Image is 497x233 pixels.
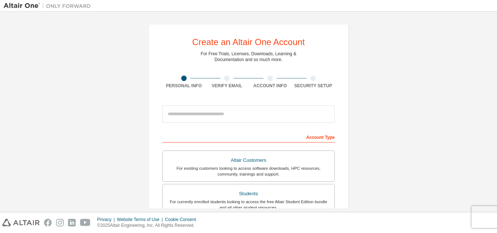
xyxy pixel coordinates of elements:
[56,219,64,226] img: instagram.svg
[44,219,52,226] img: facebook.svg
[167,155,330,165] div: Altair Customers
[167,165,330,177] div: For existing customers looking to access software downloads, HPC resources, community, trainings ...
[292,83,335,89] div: Security Setup
[201,51,297,63] div: For Free Trials, Licenses, Downloads, Learning & Documentation and so much more.
[97,217,117,222] div: Privacy
[117,217,165,222] div: Website Terms of Use
[206,83,249,89] div: Verify Email
[167,199,330,210] div: For currently enrolled students looking to access the free Altair Student Edition bundle and all ...
[68,219,76,226] img: linkedin.svg
[97,222,200,229] p: © 2025 Altair Engineering, Inc. All Rights Reserved.
[162,131,335,142] div: Account Type
[249,83,292,89] div: Account Info
[192,38,305,47] div: Create an Altair One Account
[80,219,91,226] img: youtube.svg
[2,219,40,226] img: altair_logo.svg
[165,217,200,222] div: Cookie Consent
[167,189,330,199] div: Students
[162,83,206,89] div: Personal Info
[4,2,95,9] img: Altair One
